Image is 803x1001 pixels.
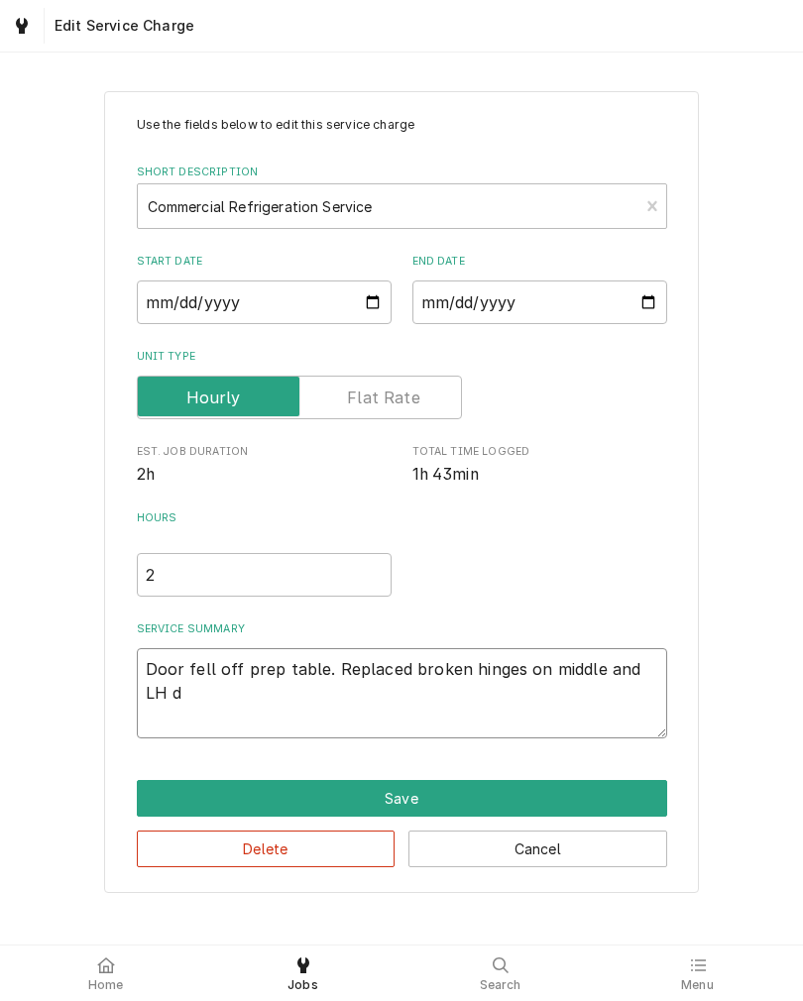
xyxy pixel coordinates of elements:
[137,444,392,460] span: Est. Job Duration
[8,949,203,997] a: Home
[88,977,124,993] span: Home
[480,977,521,993] span: Search
[137,463,392,487] span: Est. Job Duration
[137,831,396,867] button: Delete
[137,510,392,597] div: [object Object]
[137,280,392,324] input: yyyy-mm-dd
[137,165,667,229] div: Short Description
[137,254,392,324] div: Start Date
[402,949,598,997] a: Search
[412,444,667,460] span: Total Time Logged
[412,280,667,324] input: yyyy-mm-dd
[137,444,392,487] div: Est. Job Duration
[408,831,667,867] button: Cancel
[137,349,667,365] label: Unit Type
[137,621,667,637] label: Service Summary
[412,254,667,270] label: End Date
[681,977,714,993] span: Menu
[205,949,401,997] a: Jobs
[600,949,795,997] a: Menu
[137,780,667,817] button: Save
[104,91,699,893] div: Line Item Create/Update
[49,16,194,36] span: Edit Service Charge
[137,254,392,270] label: Start Date
[412,463,667,487] span: Total Time Logged
[412,444,667,487] div: Total Time Logged
[137,510,392,542] label: Hours
[137,465,155,484] span: 2h
[137,780,667,867] div: Button Group
[137,780,667,817] div: Button Group Row
[137,817,667,867] div: Button Group Row
[137,165,667,180] label: Short Description
[137,349,667,419] div: Unit Type
[137,116,667,738] div: Line Item Create/Update Form
[412,465,479,484] span: 1h 43min
[4,8,40,44] a: Go to Jobs
[412,254,667,324] div: End Date
[137,116,667,134] p: Use the fields below to edit this service charge
[137,648,667,738] textarea: Door fell off prep table. Replaced broken hinges on middle and LH d
[137,621,667,738] div: Service Summary
[287,977,318,993] span: Jobs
